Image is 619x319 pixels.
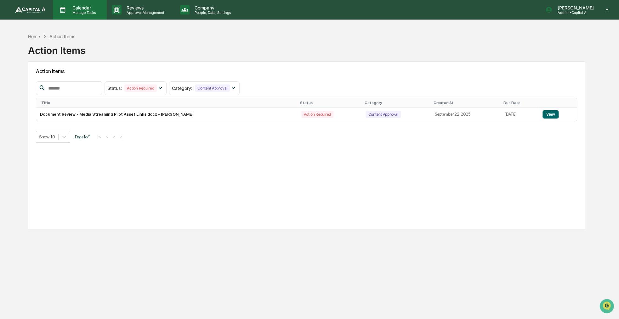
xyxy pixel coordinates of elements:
div: We're available if you need us! [28,54,87,59]
h2: Action Items [36,68,577,74]
td: Document Review - Media Streaming Pilot Asset Links.docx - [PERSON_NAME] [36,108,298,121]
button: >| [118,134,125,139]
p: How can we help? [6,13,115,23]
button: Start new chat [107,50,115,57]
button: See all [98,68,115,76]
p: Manage Tasks [67,10,99,15]
button: |< [95,134,103,139]
p: People, Data, Settings [190,10,234,15]
div: Action Items [49,34,75,39]
div: Content Approval [366,111,400,118]
span: Data Lookup [13,124,40,130]
p: Company [190,5,234,10]
p: Approval Management [122,10,168,15]
div: Created At [433,101,498,105]
td: [DATE] [501,108,539,121]
td: September 22, 2025 [431,108,501,121]
span: Preclearance [13,112,41,118]
div: Status [300,101,360,105]
img: 1746055101610-c473b297-6a78-478c-a979-82029cc54cd1 [6,48,18,59]
div: 🗄️ [46,112,51,117]
div: Title [41,101,295,105]
div: Action Required [301,111,333,118]
iframe: Open customer support [599,298,616,315]
span: [PERSON_NAME] [20,85,51,90]
button: View [542,110,559,119]
div: Action Required [124,84,156,92]
img: 8933085812038_c878075ebb4cc5468115_72.jpg [13,48,25,59]
div: Category [364,101,428,105]
span: • [52,85,54,90]
div: 🔎 [6,124,11,129]
span: [DATE] [56,85,69,90]
div: 🖐️ [6,112,11,117]
div: Home [28,34,40,39]
span: Page 1 of 1 [75,134,91,139]
p: Calendar [67,5,99,10]
div: Due Date [503,101,536,105]
button: < [104,134,110,139]
button: > [111,134,117,139]
span: Category : [172,85,192,91]
p: [PERSON_NAME] [552,5,597,10]
p: Admin • Capital A [552,10,597,15]
span: Pylon [63,139,76,144]
img: Sigrid Alegria [6,79,16,90]
a: View [542,112,559,117]
a: Powered byPylon [44,139,76,144]
a: 🖐️Preclearance [4,109,43,120]
a: 🔎Data Lookup [4,121,42,132]
div: Past conversations [6,70,42,75]
img: logo [15,7,45,13]
span: Attestations [52,112,78,118]
a: 🗄️Attestations [43,109,81,120]
p: Reviews [122,5,168,10]
div: Start new chat [28,48,103,54]
div: Content Approval [195,84,230,92]
div: Action Items [28,40,85,56]
span: Status : [107,85,122,91]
